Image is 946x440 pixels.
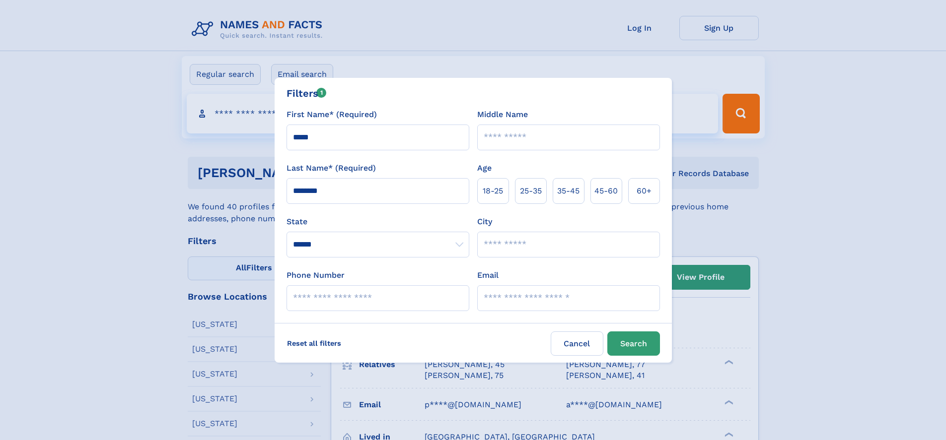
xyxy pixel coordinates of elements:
[607,331,660,356] button: Search
[287,162,376,174] label: Last Name* (Required)
[477,109,528,121] label: Middle Name
[287,269,345,281] label: Phone Number
[557,185,580,197] span: 35‑45
[477,216,492,228] label: City
[520,185,542,197] span: 25‑35
[287,216,469,228] label: State
[477,162,492,174] label: Age
[483,185,503,197] span: 18‑25
[281,331,348,355] label: Reset all filters
[637,185,652,197] span: 60+
[594,185,618,197] span: 45‑60
[551,331,603,356] label: Cancel
[477,269,499,281] label: Email
[287,86,327,101] div: Filters
[287,109,377,121] label: First Name* (Required)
